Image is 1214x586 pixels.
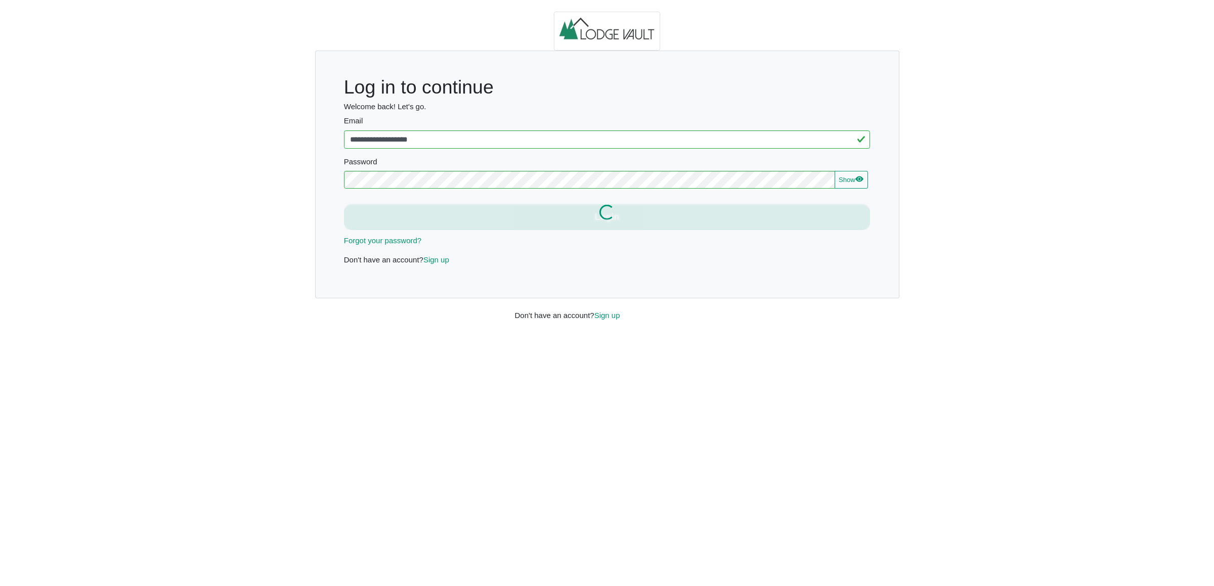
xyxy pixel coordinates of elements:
img: logo.2b93711c.jpg [554,12,660,51]
a: Forgot your password? [344,236,421,245]
a: Sign up [423,255,449,264]
h1: Log in to continue [344,76,871,99]
div: Don't have an account? [507,298,707,321]
button: Showeye fill [835,171,868,189]
legend: Password [344,156,871,171]
svg: eye fill [855,175,863,183]
h6: Welcome back! Let's go. [344,102,871,111]
p: Don't have an account? [344,254,871,266]
a: Sign up [594,311,620,320]
label: Email [344,115,871,127]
